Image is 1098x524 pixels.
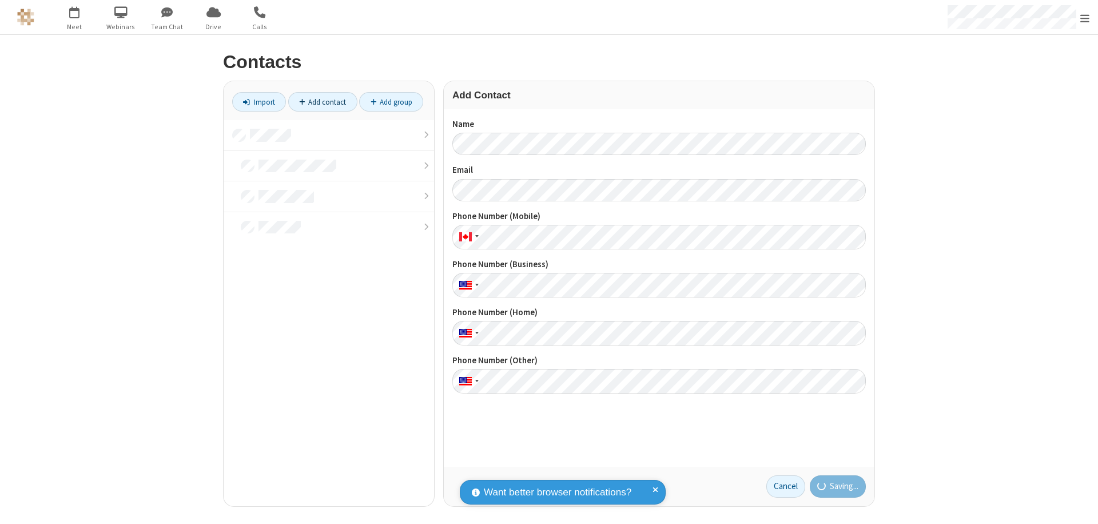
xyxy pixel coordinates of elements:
[223,52,875,72] h2: Contacts
[766,475,805,498] a: Cancel
[232,92,286,112] a: Import
[452,273,482,297] div: United States: + 1
[452,369,482,394] div: United States: + 1
[452,90,866,101] h3: Add Contact
[1069,494,1089,516] iframe: Chat
[810,475,866,498] button: Saving...
[830,480,858,493] span: Saving...
[359,92,423,112] a: Add group
[452,164,866,177] label: Email
[452,258,866,271] label: Phone Number (Business)
[452,118,866,131] label: Name
[192,22,235,32] span: Drive
[146,22,189,32] span: Team Chat
[452,225,482,249] div: Canada: + 1
[452,354,866,367] label: Phone Number (Other)
[288,92,357,112] a: Add contact
[452,321,482,346] div: United States: + 1
[452,210,866,223] label: Phone Number (Mobile)
[17,9,34,26] img: QA Selenium DO NOT DELETE OR CHANGE
[484,485,631,500] span: Want better browser notifications?
[100,22,142,32] span: Webinars
[238,22,281,32] span: Calls
[452,306,866,319] label: Phone Number (Home)
[53,22,96,32] span: Meet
